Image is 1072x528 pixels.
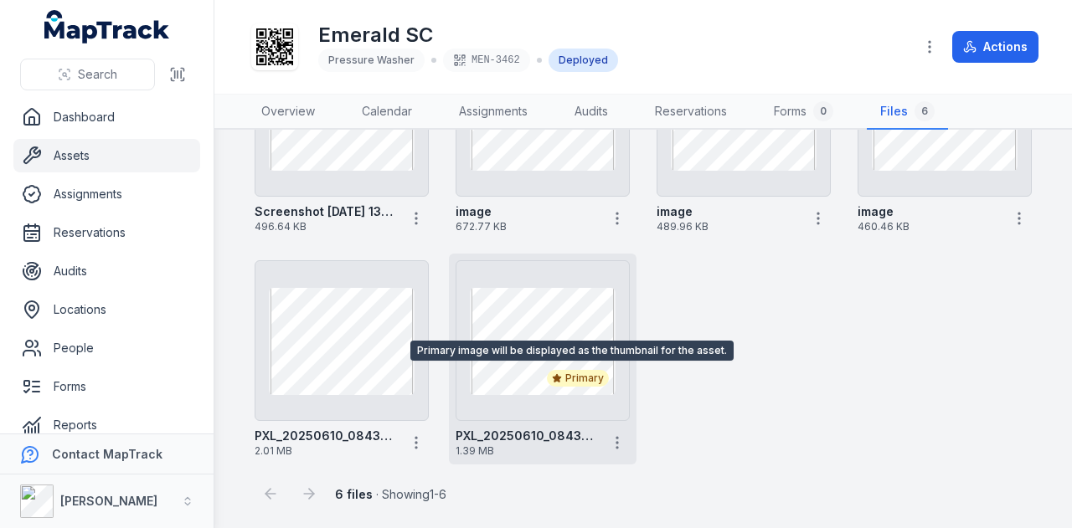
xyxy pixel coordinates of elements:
a: Forms0 [760,95,847,130]
a: Audits [561,95,621,130]
a: Reservations [642,95,740,130]
strong: [PERSON_NAME] [60,494,157,508]
span: 2.01 MB [255,444,397,458]
div: 0 [813,101,833,121]
a: Assignments [446,95,541,130]
button: Search [20,59,155,90]
span: Primary image will be displayed as the thumbnail for the asset. [410,341,734,361]
span: Pressure Washer [328,54,415,66]
span: 460.46 KB [858,220,1000,233]
a: Audits [13,254,200,288]
a: Calendar [348,95,425,130]
a: MapTrack [44,10,170,44]
strong: PXL_20250610_084335084 [456,428,598,444]
button: Actions [952,31,1038,63]
h1: Emerald SC [318,22,618,49]
span: · Showing 1 - 6 [335,487,446,501]
a: Locations [13,293,200,326]
span: Search [78,66,117,83]
a: Overview [248,95,328,130]
span: 672.77 KB [456,220,598,233]
strong: Screenshot [DATE] 131230 [255,203,397,220]
strong: image [657,203,693,220]
span: 1.39 MB [456,444,598,458]
strong: image [456,203,492,220]
a: Dashboard [13,100,200,134]
div: Deployed [549,49,618,72]
span: 496.64 KB [255,220,397,233]
strong: 6 files [335,487,373,501]
a: Forms [13,370,200,403]
a: Assets [13,139,200,172]
strong: Contact MapTrack [52,447,162,461]
a: Files6 [867,95,948,130]
div: MEN-3462 [443,49,530,72]
div: 6 [915,101,935,121]
strong: image [858,203,894,220]
a: Assignments [13,177,200,211]
strong: PXL_20250610_084351097 [255,428,397,444]
a: Reports [13,408,200,442]
span: 489.96 KB [657,220,799,233]
a: People [13,331,200,365]
a: Reservations [13,216,200,249]
div: Primary [547,370,609,387]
